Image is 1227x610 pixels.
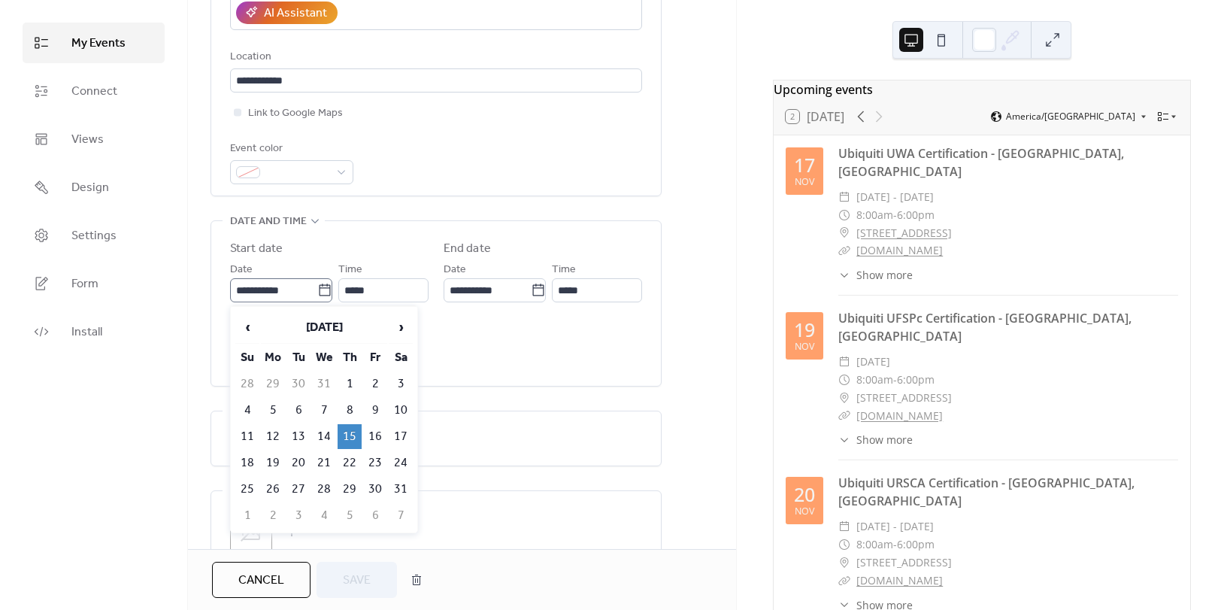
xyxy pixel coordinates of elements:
span: Form [71,275,98,293]
th: Th [338,345,362,370]
span: Show more [856,267,913,283]
a: Connect [23,71,165,111]
td: 24 [389,451,413,475]
th: [DATE] [261,311,387,344]
a: [DOMAIN_NAME] [856,243,943,257]
td: 20 [286,451,311,475]
td: 22 [338,451,362,475]
div: 17 [794,156,815,175]
a: Ubiquiti UFSPc Certification - [GEOGRAPHIC_DATA], [GEOGRAPHIC_DATA] [838,310,1132,344]
span: [STREET_ADDRESS] [856,389,952,407]
a: Ubiquiti UWA Certification - [GEOGRAPHIC_DATA], [GEOGRAPHIC_DATA] [838,145,1124,180]
td: 7 [312,398,336,423]
span: Views [71,131,104,149]
span: Settings [71,227,117,245]
a: Ubiquiti URSCA Certification - [GEOGRAPHIC_DATA], [GEOGRAPHIC_DATA] [838,475,1135,509]
td: 10 [389,398,413,423]
span: 6:00pm [897,371,935,389]
a: Design [23,167,165,208]
button: ​Show more [838,267,913,283]
td: 3 [286,503,311,528]
td: 28 [312,477,336,502]
div: ​ [838,517,850,536]
span: › [389,312,412,342]
td: 15 [338,424,362,449]
span: [DATE] - [DATE] [856,188,934,206]
td: 26 [261,477,285,502]
span: - [893,371,897,389]
td: 21 [312,451,336,475]
div: Nov [795,178,814,187]
td: 2 [363,372,387,396]
th: Fr [363,345,387,370]
div: ​ [838,371,850,389]
td: 6 [286,398,311,423]
div: ​ [838,224,850,242]
td: 17 [389,424,413,449]
td: 30 [363,477,387,502]
span: Date and time [230,213,307,231]
div: 19 [794,320,815,339]
div: Event color [230,140,350,158]
span: 8:00am [856,536,893,554]
td: 27 [286,477,311,502]
span: 6:00pm [897,206,935,224]
a: [DOMAIN_NAME] [856,573,943,587]
td: 25 [235,477,259,502]
td: 7 [389,503,413,528]
td: 8 [338,398,362,423]
th: We [312,345,336,370]
a: Install [23,311,165,352]
span: 8:00am [856,206,893,224]
td: 5 [338,503,362,528]
span: ‹ [236,312,259,342]
td: 29 [261,372,285,396]
td: 3 [389,372,413,396]
div: ​ [838,353,850,371]
div: ​ [838,389,850,407]
span: Connect [71,83,117,101]
span: Cancel [238,572,284,590]
td: 31 [312,372,336,396]
span: [DATE] [856,353,890,371]
span: - [893,536,897,554]
span: Install [71,323,102,341]
td: 14 [312,424,336,449]
td: 29 [338,477,362,502]
div: Nov [795,342,814,352]
div: ​ [838,241,850,259]
span: 8:00am [856,371,893,389]
a: Settings [23,215,165,256]
td: 31 [389,477,413,502]
td: 1 [338,372,362,396]
a: My Events [23,23,165,63]
span: [DATE] - [DATE] [856,517,934,536]
td: 5 [261,398,285,423]
div: ​ [838,188,850,206]
button: ​Show more [838,432,913,448]
td: 4 [312,503,336,528]
span: 6:00pm [897,536,935,554]
span: Design [71,179,109,197]
td: 4 [235,398,259,423]
td: 13 [286,424,311,449]
div: 20 [794,485,815,504]
td: 19 [261,451,285,475]
div: Upcoming events [774,80,1190,99]
button: Cancel [212,562,311,598]
th: Sa [389,345,413,370]
span: Date [230,261,253,279]
div: ​ [838,554,850,572]
td: 28 [235,372,259,396]
div: ​ [838,206,850,224]
span: [STREET_ADDRESS] [856,554,952,572]
span: America/[GEOGRAPHIC_DATA] [1006,112,1135,121]
div: ​ [838,432,850,448]
div: ​ [838,267,850,283]
span: Time [338,261,362,279]
div: ​ [838,572,850,590]
td: 12 [261,424,285,449]
td: 16 [363,424,387,449]
span: My Events [71,35,126,53]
